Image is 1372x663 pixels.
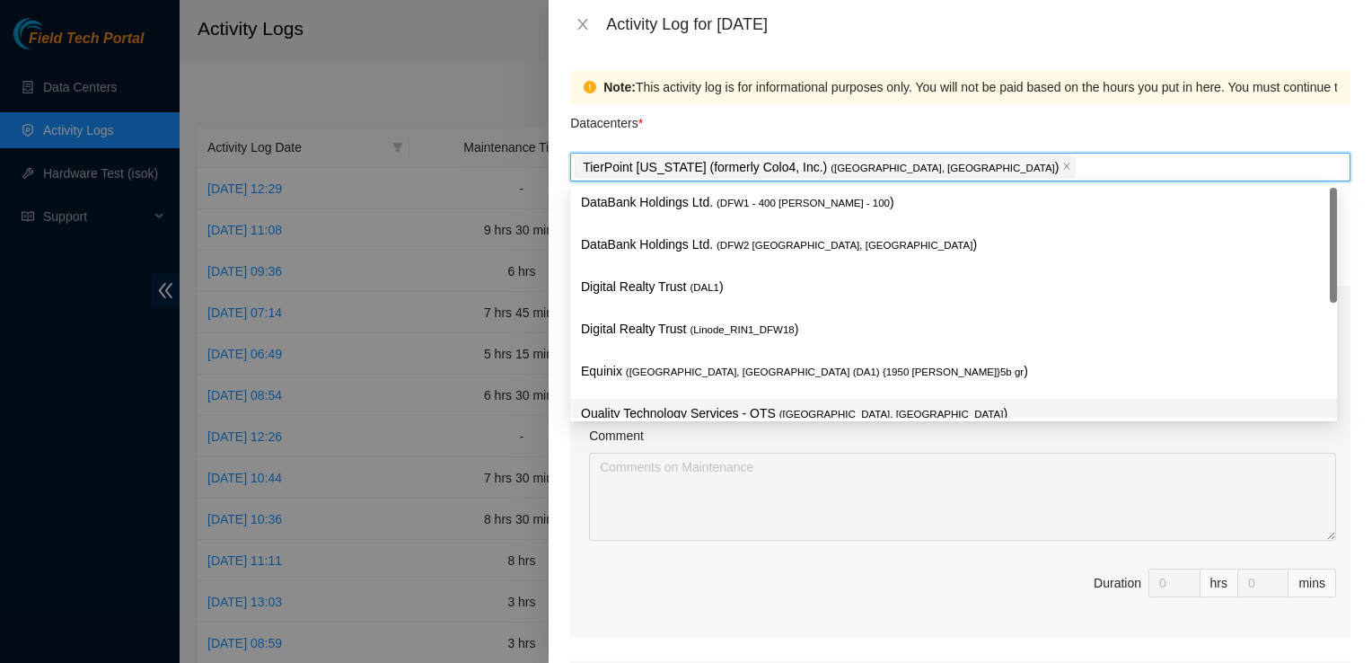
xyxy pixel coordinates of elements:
[1062,162,1071,172] span: close
[626,367,1024,377] span: ( [GEOGRAPHIC_DATA], [GEOGRAPHIC_DATA] (DA1) {1950 [PERSON_NAME]}5b gr
[690,324,794,335] span: ( Linode_RIN1_DFW18
[1288,569,1336,597] div: mins
[581,361,1326,382] p: Equinix )
[717,240,972,251] span: ( DFW2 [GEOGRAPHIC_DATA], [GEOGRAPHIC_DATA]
[581,277,1326,297] p: Digital Realty Trust )
[581,192,1326,213] p: DataBank Holdings Ltd. )
[589,453,1336,541] textarea: Comment
[717,198,890,208] span: ( DFW1 - 400 [PERSON_NAME] - 100
[603,77,636,97] strong: Note:
[570,16,595,33] button: Close
[581,319,1326,340] p: Digital Realty Trust )
[576,17,590,31] span: close
[779,409,1004,420] span: ( [GEOGRAPHIC_DATA], [GEOGRAPHIC_DATA]
[1094,573,1141,593] div: Duration
[831,163,1055,173] span: ( [GEOGRAPHIC_DATA], [GEOGRAPHIC_DATA]
[583,157,1059,178] p: TierPoint [US_STATE] (formerly Colo4, Inc.) )
[589,426,644,446] label: Comment
[1200,569,1238,597] div: hrs
[584,81,596,93] span: exclamation-circle
[690,282,719,293] span: ( DAL1
[581,403,1326,424] p: Quality Technology Services - QTS )
[581,234,1326,255] p: DataBank Holdings Ltd. )
[570,104,643,133] p: Datacenters
[606,14,1350,34] div: Activity Log for [DATE]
